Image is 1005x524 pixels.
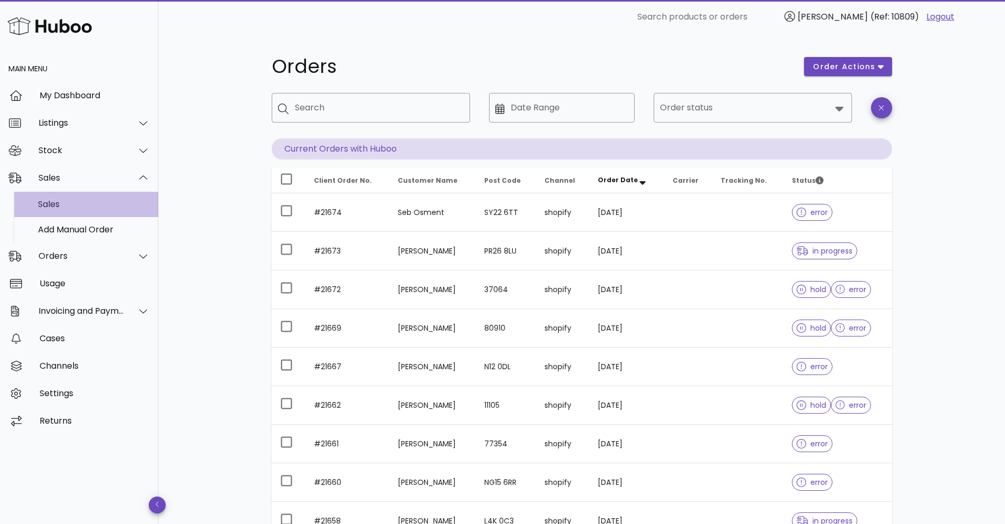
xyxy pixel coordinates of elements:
[926,11,954,23] a: Logout
[664,168,712,193] th: Carrier
[305,309,390,348] td: #21669
[272,138,892,160] p: Current Orders with Huboo
[476,270,536,309] td: 37064
[38,224,150,235] div: Add Manual Order
[797,401,826,409] span: hold
[536,232,589,270] td: shopify
[536,193,589,232] td: shopify
[589,270,664,309] td: [DATE]
[836,401,867,409] span: error
[544,176,575,185] span: Channel
[305,193,390,232] td: #21674
[589,348,664,386] td: [DATE]
[389,425,475,463] td: [PERSON_NAME]
[536,386,589,425] td: shopify
[389,270,475,309] td: [PERSON_NAME]
[870,11,919,23] span: (Ref: 10809)
[804,57,892,76] button: order actions
[305,386,390,425] td: #21662
[598,175,638,184] span: Order Date
[39,145,125,155] div: Stock
[797,286,826,293] span: hold
[654,93,852,123] div: Order status
[836,324,867,332] span: error
[536,168,589,193] th: Channel
[476,193,536,232] td: SY22 6TT
[398,176,457,185] span: Customer Name
[40,361,150,371] div: Channels
[305,348,390,386] td: #21667
[797,247,853,255] span: in progress
[40,416,150,426] div: Returns
[40,90,150,100] div: My Dashboard
[589,232,664,270] td: [DATE]
[792,176,824,185] span: Status
[7,15,92,38] img: Huboo Logo
[39,306,125,316] div: Invoicing and Payments
[38,199,150,209] div: Sales
[39,173,125,183] div: Sales
[589,193,664,232] td: [DATE]
[589,168,664,193] th: Order Date: Sorted descending. Activate to remove sorting.
[797,363,828,370] span: error
[39,118,125,128] div: Listings
[305,270,390,309] td: #21672
[476,463,536,502] td: NG15 6RR
[40,333,150,343] div: Cases
[389,463,475,502] td: [PERSON_NAME]
[536,270,589,309] td: shopify
[589,463,664,502] td: [DATE]
[536,425,589,463] td: shopify
[40,388,150,398] div: Settings
[797,209,828,216] span: error
[389,309,475,348] td: [PERSON_NAME]
[389,386,475,425] td: [PERSON_NAME]
[40,278,150,288] div: Usage
[836,286,867,293] span: error
[305,232,390,270] td: #21673
[783,168,892,193] th: Status
[389,348,475,386] td: [PERSON_NAME]
[389,232,475,270] td: [PERSON_NAME]
[476,425,536,463] td: 77354
[314,176,372,185] span: Client Order No.
[476,348,536,386] td: N12 0DL
[673,176,698,185] span: Carrier
[797,324,826,332] span: hold
[476,309,536,348] td: 80910
[39,251,125,261] div: Orders
[484,176,521,185] span: Post Code
[536,463,589,502] td: shopify
[305,168,390,193] th: Client Order No.
[797,440,828,447] span: error
[812,61,876,72] span: order actions
[389,168,475,193] th: Customer Name
[272,57,792,76] h1: Orders
[536,309,589,348] td: shopify
[476,232,536,270] td: PR26 8LU
[476,168,536,193] th: Post Code
[389,193,475,232] td: Seb Osment
[305,425,390,463] td: #21661
[589,425,664,463] td: [DATE]
[797,479,828,486] span: error
[712,168,783,193] th: Tracking No.
[798,11,868,23] span: [PERSON_NAME]
[589,309,664,348] td: [DATE]
[476,386,536,425] td: 11105
[305,463,390,502] td: #21660
[721,176,767,185] span: Tracking No.
[536,348,589,386] td: shopify
[589,386,664,425] td: [DATE]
